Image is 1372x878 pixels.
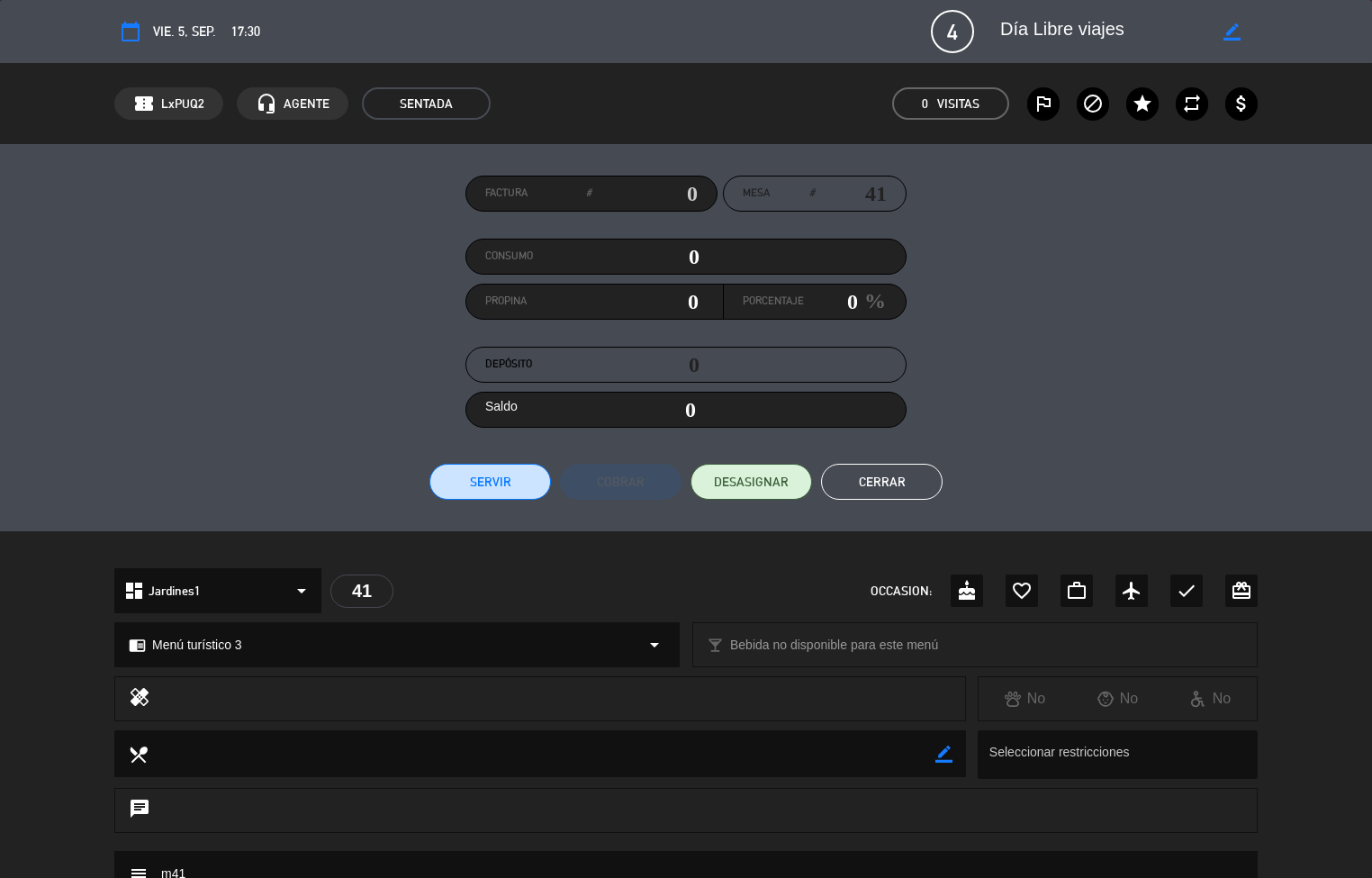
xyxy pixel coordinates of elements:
[284,94,329,114] span: AGENTE
[1132,93,1153,114] i: star
[1071,687,1164,711] div: No
[560,464,681,500] button: Cobrar
[291,580,312,602] i: arrow_drop_down
[714,473,789,492] span: DESASIGNAR
[123,580,145,602] i: dashboard
[256,93,277,114] i: headset_mic
[586,185,591,203] em: #
[1033,93,1054,114] i: outlined_flag
[1231,93,1252,114] i: attach_money
[956,580,978,602] i: cake
[161,94,204,114] span: LxPUQ2
[429,464,551,500] button: Servir
[644,634,665,656] i: arrow_drop_down
[152,635,242,656] span: Menú turístico 3
[485,396,518,417] label: Saldo
[149,581,201,602] span: Jardines1
[809,185,815,203] em: #
[129,637,146,654] i: chrome_reader_mode
[114,15,147,48] button: calendar_today
[1223,23,1241,41] i: border_color
[935,746,952,763] i: border_color
[931,10,974,53] span: 4
[804,288,858,315] input: 0
[120,21,141,42] i: calendar_today
[937,94,979,114] em: Visitas
[1164,687,1257,711] div: No
[858,284,886,319] em: %
[1011,580,1033,602] i: favorite_border
[743,293,804,311] label: Porcentaje
[485,356,592,374] label: Depósito
[1121,580,1142,602] i: airplanemode_active
[979,687,1071,711] div: No
[129,686,150,711] i: healing
[1176,580,1197,602] i: check
[591,180,698,207] input: 0
[730,635,938,656] span: Bebida no disponible para este menú
[128,744,148,764] i: local_dining
[815,180,887,207] input: number
[485,185,591,203] label: Factura
[592,243,700,270] input: 0
[485,293,592,311] label: Propina
[231,21,260,42] span: 17:30
[330,575,393,608] div: 41
[1066,580,1088,602] i: work_outline
[133,93,155,114] span: confirmation_number
[922,94,928,114] span: 0
[485,248,592,266] label: Consumo
[743,185,770,203] span: Mesa
[592,288,700,315] input: 0
[362,87,491,120] span: SENTADA
[821,464,943,500] button: Cerrar
[871,581,932,602] span: OCCASION:
[707,637,724,654] i: local_bar
[129,798,150,823] i: chat
[1231,580,1252,602] i: card_giftcard
[1082,93,1104,114] i: block
[691,464,812,500] button: DESASIGNAR
[1181,93,1203,114] i: repeat
[153,21,216,42] span: vie. 5, sep.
